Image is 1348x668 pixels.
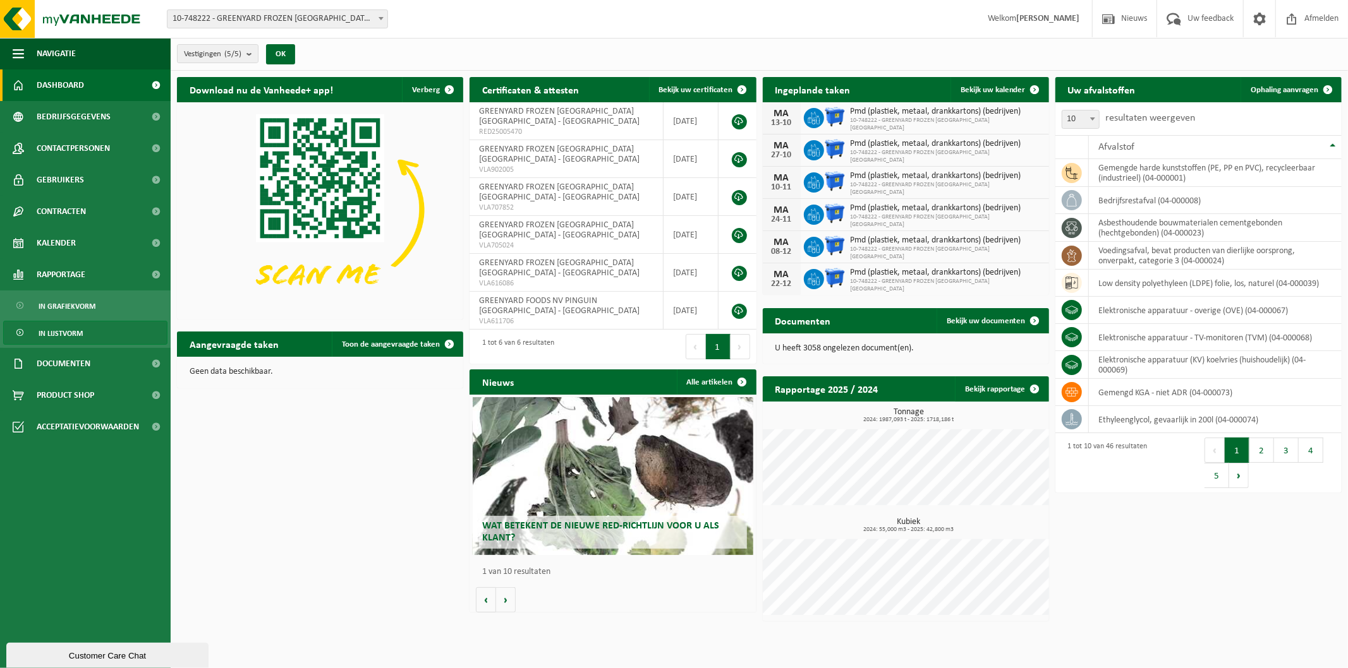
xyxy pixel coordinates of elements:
[479,203,653,213] span: VLA707852
[851,139,1043,149] span: Pmd (plastiek, metaal, drankkartons) (bedrijven)
[470,77,592,102] h2: Certificaten & attesten
[332,331,462,357] a: Toon de aangevraagde taken
[266,44,295,64] button: OK
[3,294,167,318] a: In grafiekvorm
[177,44,258,63] button: Vestigingen(5/5)
[1106,113,1196,123] label: resultaten weergeven
[950,77,1048,102] a: Bekijk uw kalender
[763,77,863,102] h2: Ingeplande taken
[190,367,451,376] p: Geen data beschikbaar.
[1274,438,1299,463] button: 3
[769,119,794,128] div: 13-10
[167,10,387,28] span: 10-748222 - GREENYARD FROZEN BELGIUM NV - WESTROZEBEKE
[769,141,794,151] div: MA
[1089,187,1342,214] td: bedrijfsrestafval (04-000008)
[37,196,86,227] span: Contracten
[769,237,794,248] div: MA
[769,205,794,215] div: MA
[769,408,1049,423] h3: Tonnage
[955,376,1048,402] a: Bekijk rapportage
[706,334,731,359] button: 1
[1089,270,1342,297] td: low density polyethyleen (LDPE) folie, los, naturel (04-000039)
[224,50,241,58] count: (5/5)
[37,227,76,259] span: Kalender
[1098,142,1134,152] span: Afvalstof
[1089,351,1342,379] td: elektronische apparatuur (KV) koelvries (huishoudelijk) (04-000069)
[769,173,794,183] div: MA
[851,236,1043,246] span: Pmd (plastiek, metaal, drankkartons) (bedrijven)
[763,376,891,401] h2: Rapportage 2025 / 2024
[37,133,110,164] span: Contactpersonen
[6,640,211,668] iframe: chat widget
[1055,77,1148,102] h2: Uw afvalstoffen
[851,278,1043,293] span: 10-748222 - GREENYARD FROZEN [GEOGRAPHIC_DATA] [GEOGRAPHIC_DATA]
[664,178,719,216] td: [DATE]
[1299,438,1323,463] button: 4
[851,213,1043,229] span: 10-748222 - GREENYARD FROZEN [GEOGRAPHIC_DATA] [GEOGRAPHIC_DATA]
[769,527,1049,533] span: 2024: 55,000 m3 - 2025: 42,800 m3
[1241,77,1340,102] a: Ophaling aanvragen
[851,171,1043,181] span: Pmd (plastiek, metaal, drankkartons) (bedrijven)
[851,246,1043,261] span: 10-748222 - GREENYARD FROZEN [GEOGRAPHIC_DATA] [GEOGRAPHIC_DATA]
[686,334,706,359] button: Previous
[937,308,1048,333] a: Bekijk uw documenten
[824,106,846,128] img: WB-1100-HPE-BE-01
[649,77,755,102] a: Bekijk uw certificaten
[1016,14,1079,23] strong: [PERSON_NAME]
[1089,379,1342,406] td: gemengd KGA - niet ADR (04-000073)
[1089,297,1342,324] td: elektronische apparatuur - overige (OVE) (04-000067)
[1089,242,1342,270] td: voedingsafval, bevat producten van dierlijke oorsprong, onverpakt, categorie 3 (04-000024)
[769,151,794,160] div: 27-10
[37,101,111,133] span: Bedrijfsgegevens
[851,203,1043,213] span: Pmd (plastiek, metaal, drankkartons) (bedrijven)
[1062,436,1148,489] div: 1 tot 10 van 46 resultaten
[479,127,653,137] span: RED25005470
[1225,438,1249,463] button: 1
[479,316,653,326] span: VLA611706
[1089,406,1342,433] td: ethyleenglycol, gevaarlijk in 200l (04-000074)
[342,340,440,349] span: Toon de aangevraagde taken
[37,411,139,443] span: Acceptatievoorwaarden
[1089,214,1342,242] td: asbesthoudende bouwmaterialen cementgebonden (hechtgebonden) (04-000023)
[37,259,85,290] span: Rapportage
[947,317,1026,325] span: Bekijk uw documenten
[479,220,640,240] span: GREENYARD FROZEN [GEOGRAPHIC_DATA] [GEOGRAPHIC_DATA] - [GEOGRAPHIC_DATA]
[3,321,167,345] a: In lijstvorm
[851,117,1043,132] span: 10-748222 - GREENYARD FROZEN [GEOGRAPHIC_DATA] [GEOGRAPHIC_DATA]
[177,77,346,102] h2: Download nu de Vanheede+ app!
[769,183,794,192] div: 10-11
[851,181,1043,196] span: 10-748222 - GREENYARD FROZEN [GEOGRAPHIC_DATA] [GEOGRAPHIC_DATA]
[824,267,846,289] img: WB-1100-HPE-BE-01
[769,109,794,119] div: MA
[37,69,84,101] span: Dashboard
[824,138,846,160] img: WB-1100-HPE-BE-01
[37,164,84,196] span: Gebruikers
[482,521,719,543] span: Wat betekent de nieuwe RED-richtlijn voor u als klant?
[775,344,1036,353] p: U heeft 3058 ongelezen document(en).
[37,38,76,69] span: Navigatie
[177,102,463,317] img: Download de VHEPlus App
[479,182,640,202] span: GREENYARD FROZEN [GEOGRAPHIC_DATA] [GEOGRAPHIC_DATA] - [GEOGRAPHIC_DATA]
[731,334,750,359] button: Next
[664,292,719,330] td: [DATE]
[476,587,496,612] button: Vorige
[1205,463,1229,488] button: 5
[851,268,1043,278] span: Pmd (plastiek, metaal, drankkartons) (bedrijven)
[769,280,794,289] div: 22-12
[479,145,640,164] span: GREENYARD FROZEN [GEOGRAPHIC_DATA] [GEOGRAPHIC_DATA] - [GEOGRAPHIC_DATA]
[851,107,1043,117] span: Pmd (plastiek, metaal, drankkartons) (bedrijven)
[961,86,1026,94] span: Bekijk uw kalender
[473,397,753,555] a: Wat betekent de nieuwe RED-richtlijn voor u als klant?
[769,248,794,256] div: 08-12
[664,140,719,178] td: [DATE]
[412,86,440,94] span: Verberg
[824,170,846,192] img: WB-1100-HPE-BE-01
[479,107,640,126] span: GREENYARD FROZEN [GEOGRAPHIC_DATA] [GEOGRAPHIC_DATA] - [GEOGRAPHIC_DATA]
[37,348,90,379] span: Documenten
[1062,110,1099,128] span: 10
[167,9,388,28] span: 10-748222 - GREENYARD FROZEN BELGIUM NV - WESTROZEBEKE
[769,518,1049,533] h3: Kubiek
[479,296,640,316] span: GREENYARD FOODS NV PINGUIN [GEOGRAPHIC_DATA] - [GEOGRAPHIC_DATA]
[659,86,733,94] span: Bekijk uw certificaten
